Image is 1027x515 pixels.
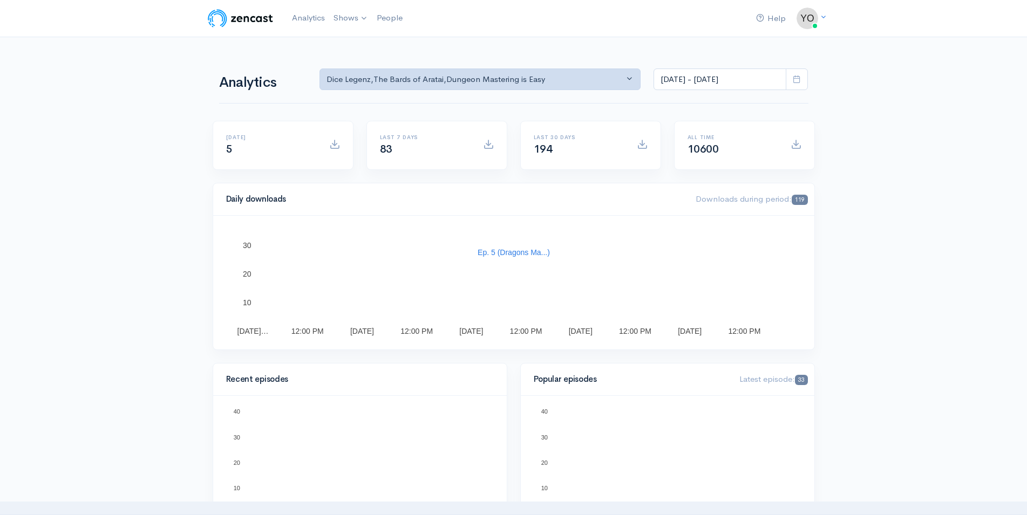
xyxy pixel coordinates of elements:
[380,134,470,140] h6: Last 7 days
[287,266,304,275] text: Ep. 4
[398,445,412,452] text: Ep. 4
[688,134,778,140] h6: All time
[226,195,683,204] h4: Daily downloads
[797,8,818,29] img: ...
[226,229,801,337] svg: A chart.
[319,68,641,91] button: Dice Legenz, The Bards of Aratai, Dungeon Mastering is Easy
[219,75,307,91] h1: Analytics
[568,327,592,335] text: [DATE]
[541,459,547,466] text: 20
[534,375,727,384] h4: Popular episodes
[654,68,786,91] input: analytics date range selector
[288,6,329,30] a: Analytics
[226,142,233,156] span: 5
[728,327,760,335] text: 12:00 PM
[353,499,367,506] text: Ep. 3
[570,430,584,437] text: Ep. 5
[372,6,407,30] a: People
[739,374,807,384] span: Latest episode:
[615,445,629,452] text: Ep. 4
[688,142,719,156] span: 10600
[294,300,297,309] text: )
[541,485,547,491] text: 10
[706,489,720,496] text: Ep. 2
[233,408,240,415] text: 40
[752,7,790,30] a: Help
[327,73,624,86] div: Dice Legenz , The Bards of Aratai , Dungeon Mastering is Easy
[226,375,487,384] h4: Recent episodes
[792,195,807,205] span: 119
[329,6,372,30] a: Shows
[795,375,807,385] span: 33
[226,134,316,140] h6: [DATE]
[206,8,275,29] img: ZenCast Logo
[509,327,542,335] text: 12:00 PM
[400,327,433,335] text: 12:00 PM
[243,298,251,307] text: 10
[534,142,553,156] span: 194
[243,241,251,250] text: 30
[308,494,322,500] text: Ep. 2
[459,327,483,335] text: [DATE]
[618,327,651,335] text: 12:00 PM
[534,134,624,140] h6: Last 30 days
[380,142,392,156] span: 83
[678,327,702,335] text: [DATE]
[696,194,807,204] span: Downloads during period:
[291,327,323,335] text: 12:00 PM
[444,430,458,437] text: Ep. 5
[661,484,675,490] text: Ep. 1
[233,459,240,466] text: 20
[233,434,240,440] text: 30
[350,327,373,335] text: [DATE]
[541,408,547,415] text: 40
[478,248,550,257] text: Ep. 5 (Dragons Ma...)
[751,494,765,500] text: Ep. 2
[237,327,268,335] text: [DATE]…
[233,485,240,491] text: 10
[541,434,547,440] text: 30
[243,270,251,278] text: 20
